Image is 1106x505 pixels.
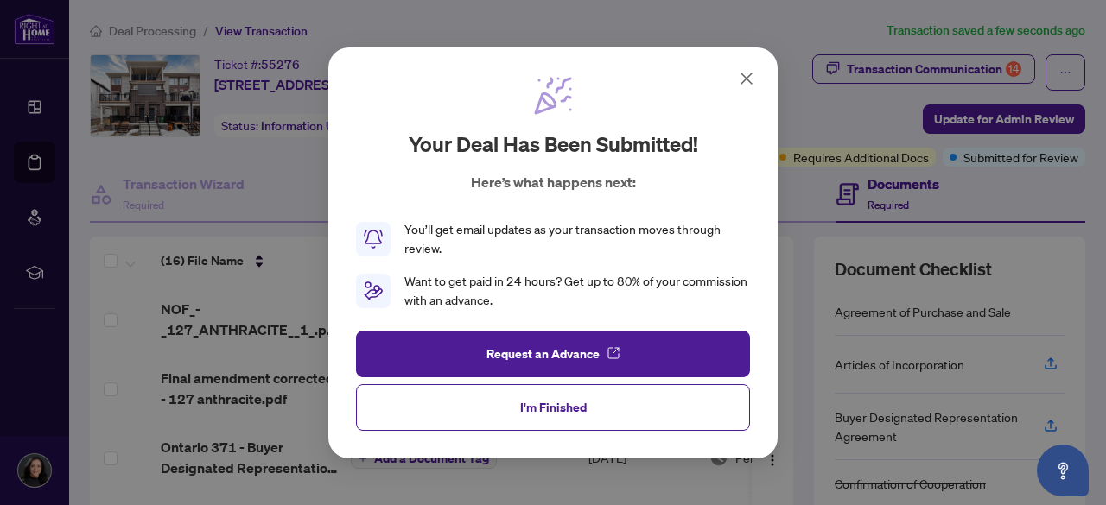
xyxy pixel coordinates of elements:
button: Open asap [1037,445,1089,496]
span: Request an Advance [486,339,600,367]
div: You’ll get email updates as your transaction moves through review. [404,220,750,258]
h2: Your deal has been submitted! [409,130,698,158]
div: Want to get paid in 24 hours? Get up to 80% of your commission with an advance. [404,272,750,310]
p: Here’s what happens next: [471,172,636,193]
button: I'm Finished [356,383,750,430]
span: I'm Finished [520,393,587,420]
button: Request an Advance [356,330,750,376]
